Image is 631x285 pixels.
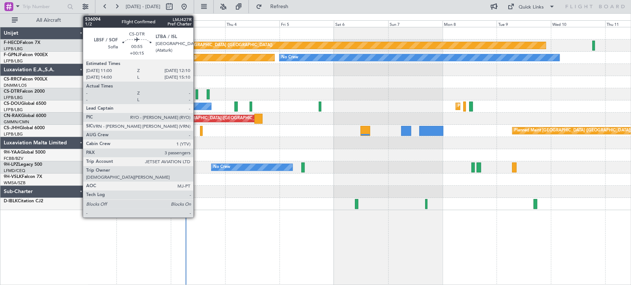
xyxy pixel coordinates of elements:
span: Refresh [264,4,295,9]
span: F-HECD [4,41,20,45]
span: All Aircraft [19,18,78,23]
span: F-GPNJ [4,53,20,57]
span: [DATE] - [DATE] [126,3,160,10]
a: LFMD/CEQ [4,168,25,174]
div: Planned Maint [GEOGRAPHIC_DATA] ([GEOGRAPHIC_DATA]) [80,52,196,63]
button: All Aircraft [8,14,80,26]
span: CS-DOU [4,102,21,106]
div: [DATE] [89,15,102,21]
a: D-IBLKCitation CJ2 [4,199,43,203]
button: Refresh [252,1,297,13]
div: Wed 3 [171,20,225,27]
div: Planned Maint [GEOGRAPHIC_DATA] ([GEOGRAPHIC_DATA]) [146,125,262,136]
span: CS-JHH [4,126,20,130]
a: DNMM/LOS [4,83,27,88]
span: 9H-VSLK [4,175,22,179]
a: LFPB/LBG [4,131,23,137]
a: LFPB/LBG [4,46,23,52]
a: GMMN/CMN [4,119,29,125]
div: Planned Maint [GEOGRAPHIC_DATA] ([GEOGRAPHIC_DATA]) [458,101,574,112]
a: CS-RRCFalcon 900LX [4,77,47,82]
div: Mon 1 [62,20,117,27]
span: CN-RAK [4,114,21,118]
div: Wed 10 [551,20,605,27]
div: Mon 8 [442,20,497,27]
a: CS-DTRFalcon 2000 [4,89,45,94]
span: CS-DTR [4,89,20,94]
button: Quick Links [504,1,559,13]
a: CS-DOUGlobal 6500 [4,102,46,106]
a: 9H-YAAGlobal 5000 [4,150,45,155]
span: 9H-YAA [4,150,20,155]
a: WMSA/SZB [4,180,26,186]
a: LFPB/LBG [4,58,23,64]
div: Planned Maint Nice ([GEOGRAPHIC_DATA]) [96,162,178,173]
a: CS-JHHGlobal 6000 [4,126,45,130]
a: 9H-VSLKFalcon 7X [4,175,42,179]
a: FCBB/BZV [4,156,23,161]
a: LFPB/LBG [4,95,23,100]
div: Thu 4 [225,20,279,27]
span: 9H-LPZ [4,162,18,167]
div: Planned Maint [GEOGRAPHIC_DATA] ([GEOGRAPHIC_DATA]) [156,40,272,51]
a: LFPB/LBG [4,107,23,113]
span: D-IBLK [4,199,18,203]
div: Sun 7 [388,20,442,27]
div: Planned Maint [GEOGRAPHIC_DATA] ([GEOGRAPHIC_DATA]) [514,125,631,136]
div: Sat 6 [334,20,388,27]
a: CN-RAKGlobal 6000 [4,114,46,118]
div: No Crew [281,52,298,63]
a: F-GPNJFalcon 900EX [4,53,48,57]
div: Tue 2 [116,20,171,27]
a: F-HECDFalcon 7X [4,41,40,45]
a: 9H-LPZLegacy 500 [4,162,42,167]
div: Quick Links [519,4,544,11]
div: No Crew [213,162,230,173]
span: CS-RRC [4,77,20,82]
div: Fri 5 [279,20,334,27]
div: Tue 9 [496,20,551,27]
input: Trip Number [23,1,65,12]
div: Unplanned Maint [GEOGRAPHIC_DATA] ([GEOGRAPHIC_DATA]) [146,113,267,124]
